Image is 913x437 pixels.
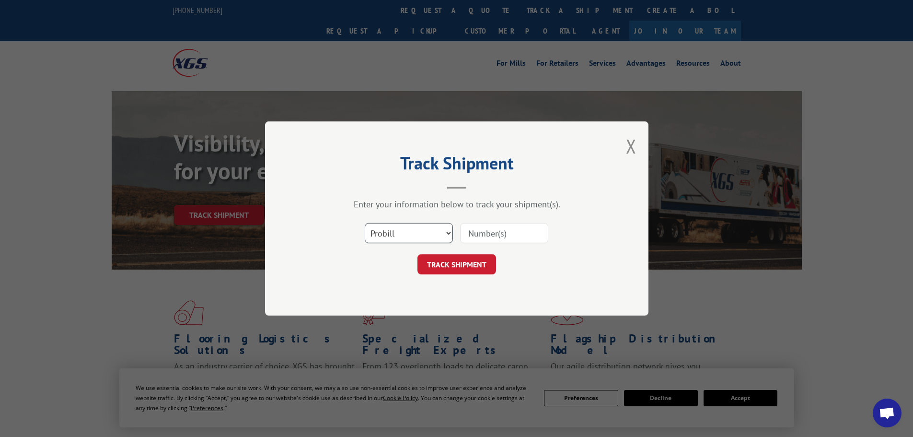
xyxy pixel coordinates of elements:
[460,223,548,243] input: Number(s)
[313,199,601,210] div: Enter your information below to track your shipment(s).
[873,399,901,427] div: Open chat
[626,133,636,159] button: Close modal
[417,254,496,274] button: TRACK SHIPMENT
[313,156,601,175] h2: Track Shipment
